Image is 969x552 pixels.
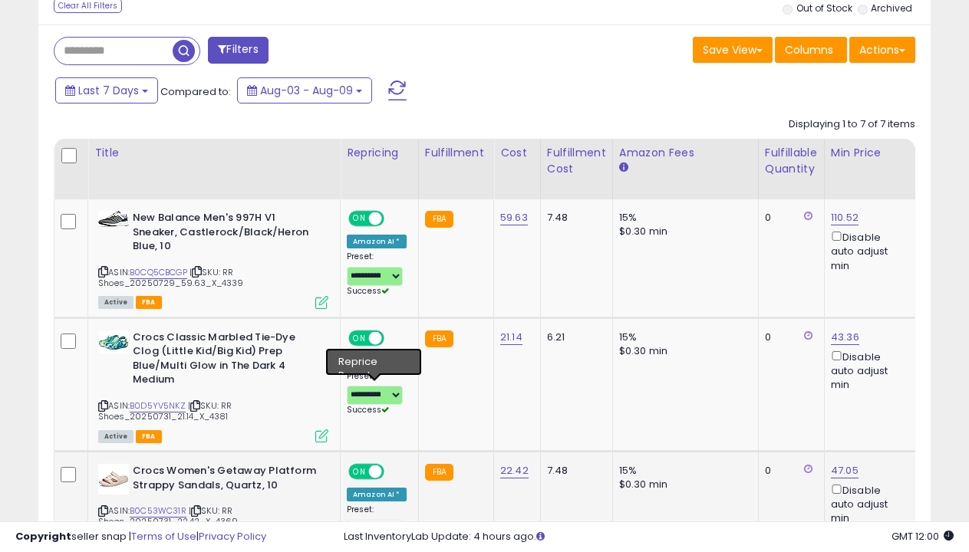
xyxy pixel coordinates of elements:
[98,266,244,289] span: | SKU: RR Shoes_20250729_59.63_X_4339
[98,464,328,546] div: ASIN:
[15,530,266,544] div: seller snap | |
[547,145,606,177] div: Fulfillment Cost
[160,84,231,99] span: Compared to:
[350,212,369,225] span: ON
[347,145,412,161] div: Repricing
[15,529,71,544] strong: Copyright
[849,37,915,63] button: Actions
[619,478,747,491] div: $0.30 min
[98,330,129,353] img: 41hQXSvEQ+L._SL40_.jpg
[785,42,833,58] span: Columns
[619,211,747,225] div: 15%
[136,296,162,309] span: FBA
[619,145,752,161] div: Amazon Fees
[619,344,747,358] div: $0.30 min
[347,504,407,539] div: Preset:
[98,211,328,307] div: ASIN:
[547,211,601,225] div: 7.48
[619,161,628,175] small: Amazon Fees.
[831,210,859,225] a: 110.52
[347,251,407,297] div: Preset:
[98,211,129,227] img: 411HA5l-tcL._SL40_.jpg
[547,330,601,344] div: 6.21
[425,330,453,347] small: FBA
[831,145,910,161] div: Min Price
[831,228,905,273] div: Disable auto adjust min
[98,296,133,309] span: All listings currently available for purchase on Amazon
[344,530,954,544] div: Last InventoryLab Update: 4 hours ago.
[765,330,812,344] div: 0
[347,371,407,416] div: Preset:
[382,331,407,344] span: OFF
[350,465,369,478] span: ON
[131,529,196,544] a: Terms of Use
[136,430,162,443] span: FBA
[765,211,812,225] div: 0
[693,37,773,63] button: Save View
[425,211,453,228] small: FBA
[500,145,534,161] div: Cost
[133,330,319,391] b: Crocs Classic Marbled Tie-Dye Clog (Little Kid/Big Kid) Prep Blue/Multi Glow in The Dark 4 Medium
[382,212,407,225] span: OFF
[78,83,139,98] span: Last 7 Days
[871,2,912,15] label: Archived
[831,481,905,526] div: Disable auto adjust min
[55,77,158,103] button: Last 7 Days
[892,529,954,544] span: 2025-08-17 12:00 GMT
[130,504,186,517] a: B0C53WC31R
[765,145,818,177] div: Fulfillable Quantity
[260,83,353,98] span: Aug-03 - Aug-09
[350,331,369,344] span: ON
[347,235,407,248] div: Amazon AI *
[425,145,487,161] div: Fulfillment
[98,464,129,495] img: 31aWu7PG3QL._SL40_.jpg
[831,330,859,345] a: 43.36
[347,285,389,297] span: Success
[500,463,529,478] a: 22.42
[831,463,859,478] a: 47.05
[789,117,915,132] div: Displaying 1 to 7 of 7 items
[425,464,453,481] small: FBA
[199,529,266,544] a: Privacy Policy
[130,266,187,279] a: B0CQ5CBCGP
[94,145,334,161] div: Title
[619,330,747,344] div: 15%
[831,348,905,393] div: Disable auto adjust min
[500,330,522,345] a: 21.14
[98,399,232,422] span: | SKU: RR Shoes_20250731_21.14_X_4381
[775,37,847,63] button: Columns
[347,354,407,368] div: Amazon AI *
[208,37,268,64] button: Filters
[500,210,528,225] a: 59.63
[347,488,407,501] div: Amazon AI *
[130,399,186,412] a: B0D5YV5NKZ
[619,464,747,478] div: 15%
[237,77,372,103] button: Aug-03 - Aug-09
[619,225,747,238] div: $0.30 min
[133,464,319,496] b: Crocs Women's Getaway Platform Strappy Sandals, Quartz, 10
[765,464,812,478] div: 0
[98,430,133,443] span: All listings currently available for purchase on Amazon
[382,465,407,478] span: OFF
[133,211,319,258] b: New Balance Men's 997H V1 Sneaker, Castlerock/Black/Heron Blue, 10
[547,464,601,478] div: 7.48
[796,2,852,15] label: Out of Stock
[347,404,389,416] span: Success
[98,330,328,441] div: ASIN:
